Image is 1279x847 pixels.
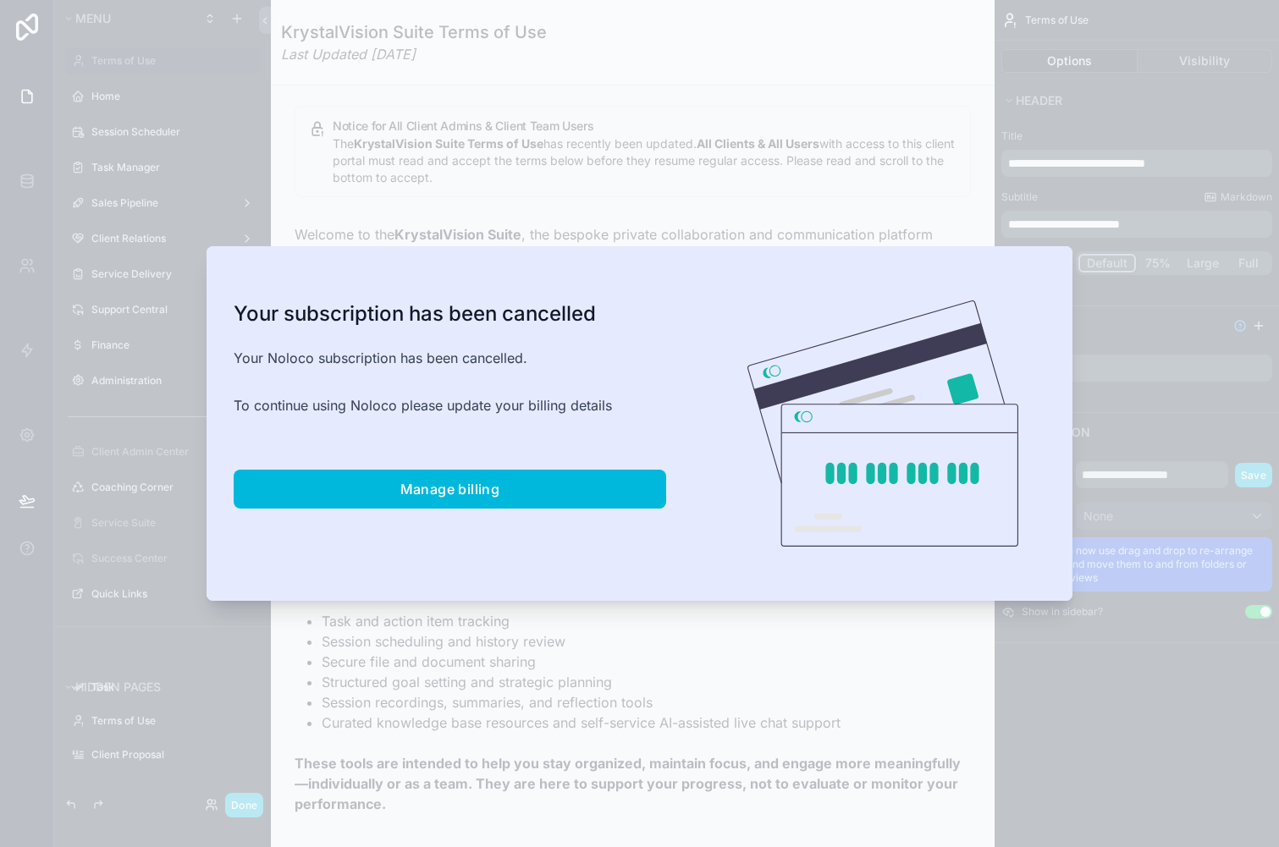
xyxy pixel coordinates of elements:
[234,300,666,327] h1: Your subscription has been cancelled
[747,300,1018,547] img: Credit card illustration
[234,470,666,509] button: Manage billing
[234,348,666,368] p: Your Noloco subscription has been cancelled.
[1186,754,1262,830] iframe: Launcher button frame
[234,395,666,415] p: To continue using Noloco please update your billing details
[400,481,500,498] span: Manage billing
